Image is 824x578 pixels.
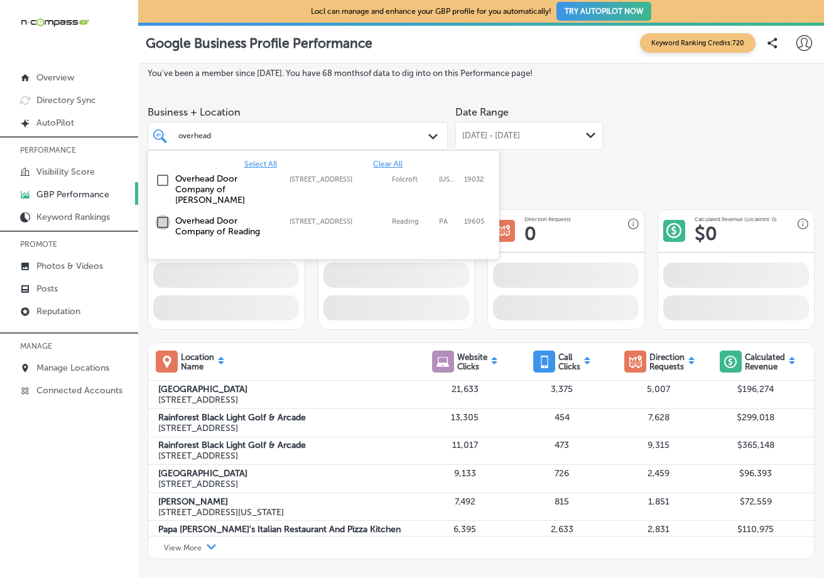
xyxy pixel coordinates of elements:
p: 9,315 [610,440,707,450]
p: 9,133 [416,468,513,479]
p: AutoPilot [36,117,74,128]
span: Clear All [373,160,403,168]
p: Visibility Score [36,166,95,177]
label: Reading [392,217,433,226]
h3: Calculated Revenue (Locations: 0) [695,216,777,222]
span: [DATE] - [DATE] [462,131,520,141]
label: Overhead Door Company of Reading [175,215,277,237]
p: [STREET_ADDRESS] [158,479,417,489]
p: Website Clicks [457,352,487,371]
h3: Direction Requests [524,216,571,222]
h1: $ 0 [695,222,717,245]
p: Calculated Revenue [745,352,785,371]
p: Posts [36,283,58,294]
label: 3 Independence Court [290,175,386,183]
p: 815 [513,496,610,507]
p: View More [164,543,202,552]
p: $299,018 [707,412,804,423]
p: $96,393 [707,468,804,479]
p: [STREET_ADDRESS][US_STATE] [158,507,417,518]
p: Location Name [181,352,214,371]
p: $110,975 [707,524,804,535]
img: 660ab0bf-5cc7-4cb8-ba1c-48b5ae0f18e60NCTV_CLogo_TV_Black_-500x88.png [20,16,89,28]
p: Call Clicks [558,352,580,371]
p: 2,633 [513,524,610,535]
span: Select All [244,160,277,168]
h1: 0 [524,222,536,245]
label: [PERSON_NAME] [158,496,417,507]
label: [GEOGRAPHIC_DATA] [158,468,417,479]
label: [GEOGRAPHIC_DATA] [158,384,417,395]
p: $196,274 [707,384,804,395]
p: Google Business Profile Performance [146,35,372,51]
p: 2,459 [610,468,707,479]
label: 19605 [464,217,484,226]
p: 5,007 [610,384,707,395]
p: 473 [513,440,610,450]
p: 726 [513,468,610,479]
p: 3,375 [513,384,610,395]
label: Overhead Door Company of Chester [175,173,277,205]
p: 2,831 [610,524,707,535]
p: 6,395 [416,524,513,535]
p: [STREET_ADDRESS] [158,450,417,461]
p: 11,017 [416,440,513,450]
label: You've been a member since [DATE] . You have 68 months of data to dig into on this Performance page! [148,68,815,78]
p: Manage Locations [36,363,109,373]
p: 1,851 [610,496,707,507]
p: Direction Requests [649,352,685,371]
span: Business + Location [148,106,448,118]
p: Directory Sync [36,95,96,106]
p: [STREET_ADDRESS] [158,423,417,433]
button: TRY AUTOPILOT NOW [556,2,651,21]
label: 19032 [464,175,484,183]
span: Keyword Ranking Credits: 720 [640,33,756,53]
p: 454 [513,412,610,423]
p: Reputation [36,306,80,317]
p: Overview [36,72,74,83]
p: $72,559 [707,496,804,507]
p: GBP Performance [36,189,109,200]
label: PA [439,217,458,226]
label: Pennsylvania [439,175,458,183]
p: [STREET_ADDRESS] [158,535,417,545]
label: Rainforest Black Light Golf & Arcade [158,412,417,423]
label: Papa [PERSON_NAME]'s Italian Restaurant And Pizza Kitchen [158,524,417,535]
p: Photos & Videos [36,261,103,271]
p: 7,492 [416,496,513,507]
p: 21,633 [416,384,513,395]
p: Keyword Rankings [36,212,110,222]
p: $365,148 [707,440,804,450]
label: Folcroft [392,175,433,183]
p: 13,305 [416,412,513,423]
label: 901 Delta Avenue [290,217,386,226]
p: 7,628 [610,412,707,423]
p: [STREET_ADDRESS] [158,395,417,405]
label: Rainforest Black Light Golf & Arcade [158,440,417,450]
label: Date Range [455,106,509,118]
p: Connected Accounts [36,385,122,396]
